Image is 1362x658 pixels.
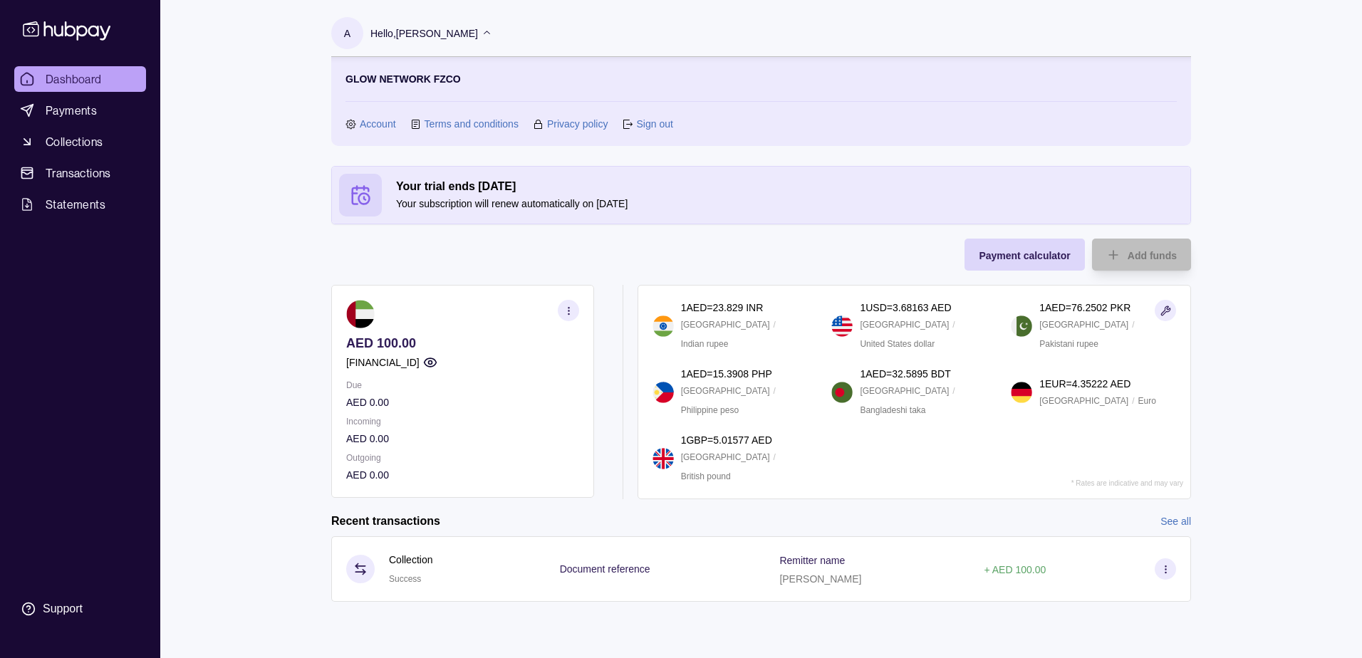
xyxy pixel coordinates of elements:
[46,133,103,150] span: Collections
[1039,317,1128,333] p: [GEOGRAPHIC_DATA]
[860,366,950,382] p: 1 AED = 32.5895 BDT
[547,116,608,132] a: Privacy policy
[952,317,955,333] p: /
[984,564,1046,575] p: + AED 100.00
[681,383,770,399] p: [GEOGRAPHIC_DATA]
[1132,317,1134,333] p: /
[346,395,579,410] p: AED 0.00
[860,300,951,315] p: 1 USD = 3.68163 AED
[774,317,776,333] p: /
[346,431,579,446] p: AED 0.00
[14,594,146,624] a: Support
[346,355,420,370] p: [FINANCIAL_ID]
[653,382,674,403] img: ph
[860,383,949,399] p: [GEOGRAPHIC_DATA]
[952,383,955,399] p: /
[1071,479,1183,487] p: * Rates are indicative and may vary
[831,382,853,403] img: bd
[396,196,1183,211] p: Your subscription will renew automatically on [DATE]
[653,315,674,337] img: in
[346,467,579,483] p: AED 0.00
[681,402,739,418] p: Philippine peso
[46,196,105,213] span: Statements
[774,449,776,465] p: /
[331,513,440,529] h2: Recent transactions
[681,300,764,315] p: 1 AED = 23.829 INR
[14,192,146,217] a: Statements
[681,432,772,448] p: 1 GBP = 5.01577 AED
[1092,239,1191,271] button: Add funds
[46,102,97,119] span: Payments
[425,116,519,132] a: Terms and conditions
[860,402,925,418] p: Bangladeshi taka
[1160,513,1191,529] a: See all
[346,300,375,328] img: ae
[46,70,102,88] span: Dashboard
[1138,393,1155,409] p: Euro
[346,377,579,393] p: Due
[346,450,579,466] p: Outgoing
[1039,393,1128,409] p: [GEOGRAPHIC_DATA]
[1128,250,1177,261] span: Add funds
[1011,315,1032,337] img: pk
[14,98,146,123] a: Payments
[1132,393,1134,409] p: /
[636,116,672,132] a: Sign out
[396,179,1183,194] h2: Your trial ends [DATE]
[860,317,949,333] p: [GEOGRAPHIC_DATA]
[681,317,770,333] p: [GEOGRAPHIC_DATA]
[46,164,111,182] span: Transactions
[560,563,650,575] p: Document reference
[653,448,674,469] img: gb
[681,366,772,382] p: 1 AED = 15.3908 PHP
[346,335,579,351] p: AED 100.00
[681,469,731,484] p: British pound
[779,573,861,585] p: [PERSON_NAME]
[346,414,579,429] p: Incoming
[344,26,350,41] p: A
[370,26,478,41] p: Hello, [PERSON_NAME]
[1039,300,1130,315] p: 1 AED = 76.2502 PKR
[14,129,146,155] a: Collections
[860,336,935,352] p: United States dollar
[1039,376,1130,392] p: 1 EUR = 4.35222 AED
[14,160,146,186] a: Transactions
[1011,382,1032,403] img: de
[43,601,83,617] div: Support
[965,239,1084,271] button: Payment calculator
[345,71,461,87] p: GLOW NETWORK FZCO
[360,116,396,132] a: Account
[779,555,845,566] p: Remitter name
[831,315,853,337] img: us
[979,250,1070,261] span: Payment calculator
[389,552,432,568] p: Collection
[681,449,770,465] p: [GEOGRAPHIC_DATA]
[681,336,729,352] p: Indian rupee
[1039,336,1098,352] p: Pakistani rupee
[774,383,776,399] p: /
[14,66,146,92] a: Dashboard
[389,574,421,584] span: Success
